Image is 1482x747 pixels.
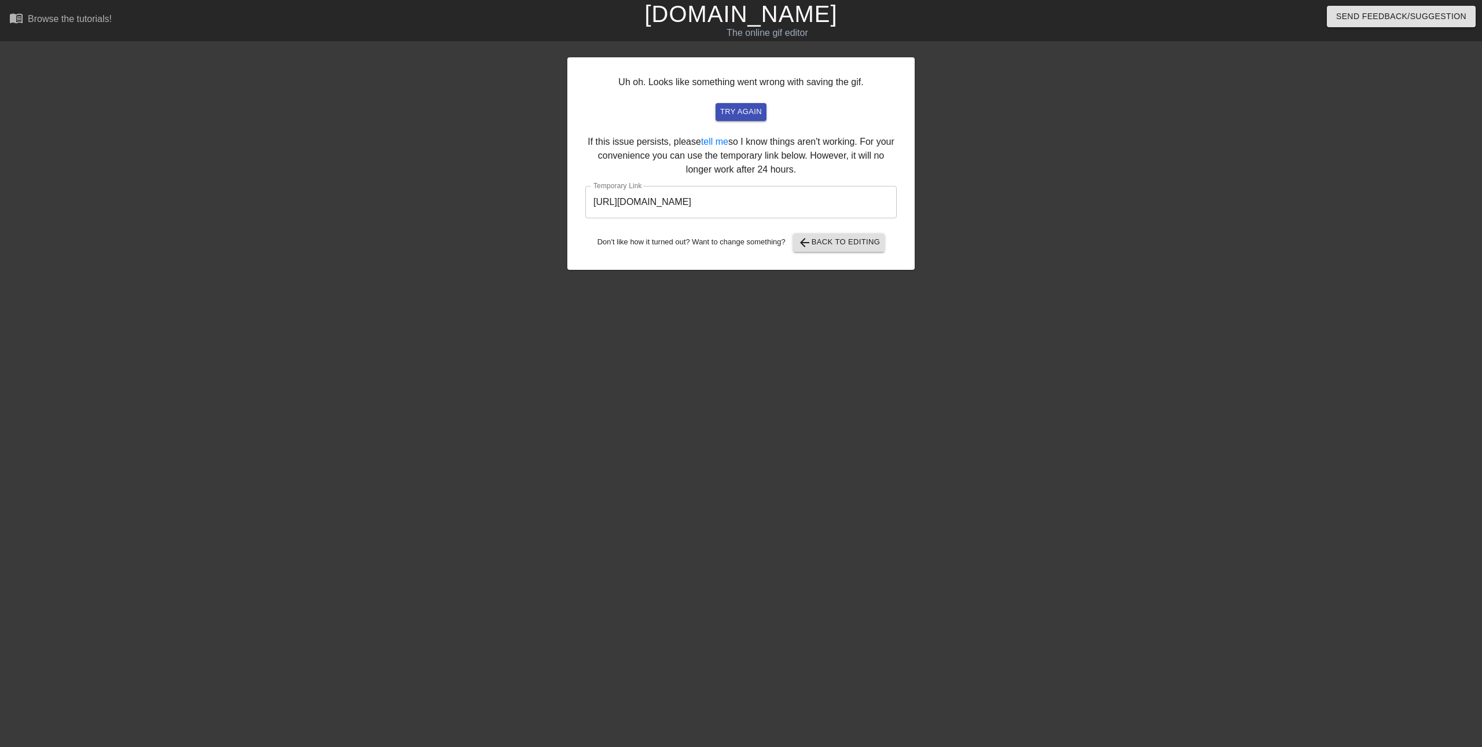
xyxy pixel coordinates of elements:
button: Send Feedback/Suggestion [1327,6,1476,27]
div: The online gif editor [500,26,1035,40]
span: Back to Editing [798,236,881,250]
button: Back to Editing [793,233,885,252]
button: try again [716,103,766,121]
a: Browse the tutorials! [9,11,112,29]
span: arrow_back [798,236,812,250]
a: [DOMAIN_NAME] [644,1,837,27]
input: bare [585,186,897,218]
div: Don't like how it turned out? Want to change something? [585,233,897,252]
span: try again [720,105,762,119]
a: tell me [701,137,728,147]
span: Send Feedback/Suggestion [1336,9,1466,24]
div: Browse the tutorials! [28,14,112,24]
div: Uh oh. Looks like something went wrong with saving the gif. If this issue persists, please so I k... [567,57,915,270]
span: menu_book [9,11,23,25]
